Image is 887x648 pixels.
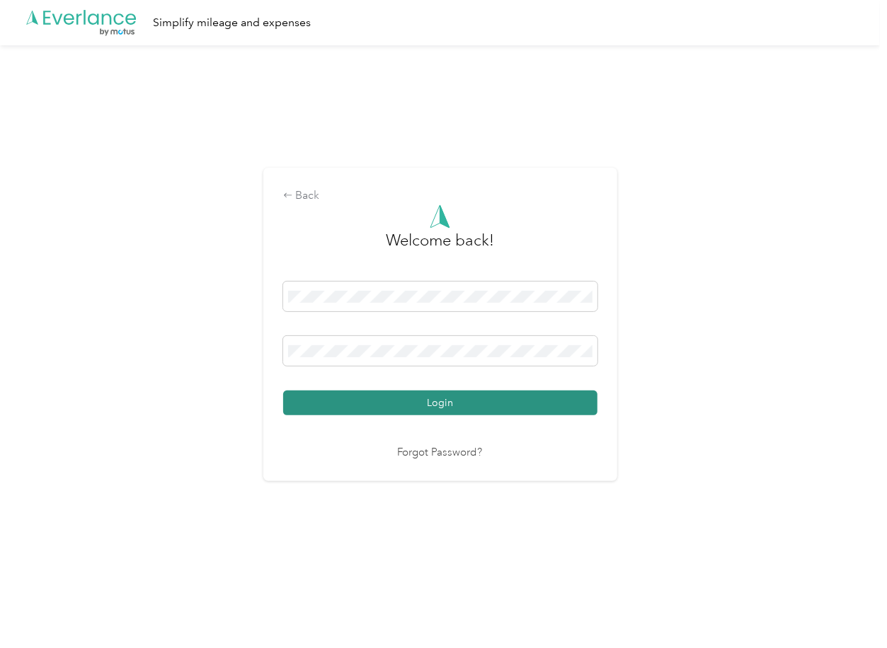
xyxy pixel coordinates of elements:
div: Back [283,187,597,204]
div: Simplify mileage and expenses [153,14,311,32]
iframe: Everlance-gr Chat Button Frame [808,569,887,648]
button: Login [283,390,597,415]
h3: greeting [386,228,494,267]
a: Forgot Password? [398,445,483,461]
